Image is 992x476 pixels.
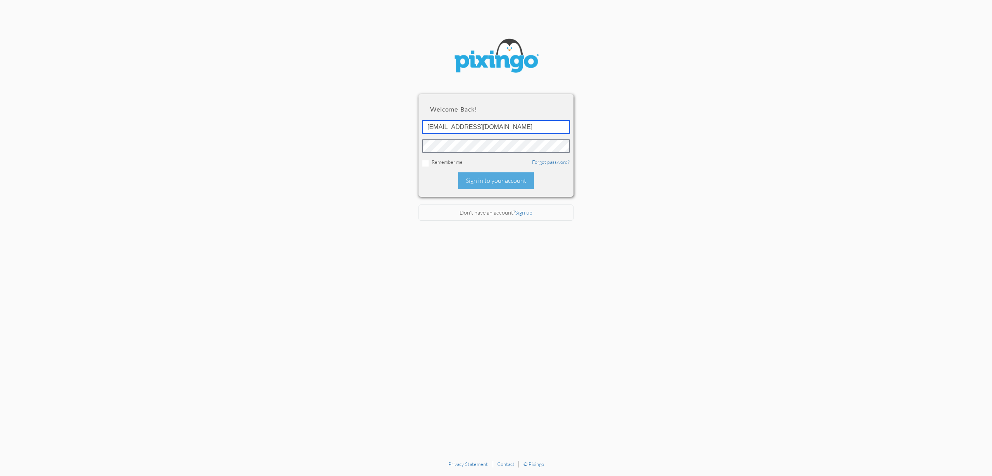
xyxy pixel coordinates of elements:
[458,172,534,189] div: Sign in to your account
[532,159,570,165] a: Forgot password?
[422,158,570,167] div: Remember me
[422,120,570,134] input: ID or Email
[449,35,542,79] img: pixingo logo
[497,461,515,467] a: Contact
[515,209,532,216] a: Sign up
[524,461,544,467] a: © Pixingo
[448,461,488,467] a: Privacy Statement
[430,106,562,113] h2: Welcome back!
[418,204,573,221] div: Don't have an account?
